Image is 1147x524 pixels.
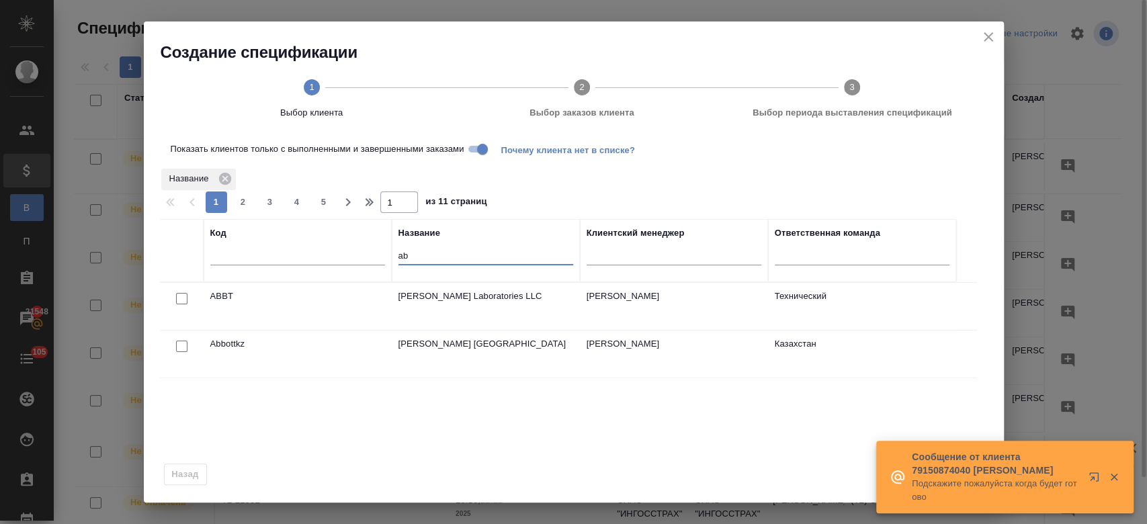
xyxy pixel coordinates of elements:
button: Закрыть [1100,471,1128,483]
td: Abbottkz [204,331,392,378]
span: 2 [232,195,254,209]
text: 3 [850,82,855,92]
p: [PERSON_NAME] Laboratories LLC [398,290,573,303]
button: Открыть в новой вкладке [1080,464,1113,496]
span: Показать клиентов только с выполненными и завершенными заказами [171,142,464,156]
text: 2 [579,82,584,92]
span: Выбор заказов клиента [452,106,712,120]
button: 5 [313,191,335,213]
div: Код [210,226,226,240]
td: [PERSON_NAME] [580,283,768,330]
button: close [978,27,999,47]
button: 2 [232,191,254,213]
h2: Создание спецификации [161,42,1004,63]
td: Казахстан [768,331,956,378]
span: Почему клиента нет в списке? [501,144,645,155]
span: из 11 страниц [426,193,487,213]
button: 4 [286,191,308,213]
button: 3 [259,191,281,213]
div: Клиентский менеджер [587,226,685,240]
span: 5 [313,195,335,209]
span: Выбор периода выставления спецификаций [722,106,982,120]
span: 3 [259,195,281,209]
p: Сообщение от клиента 79150874040 [PERSON_NAME] [912,450,1080,477]
div: Название [398,226,440,240]
div: Ответственная команда [775,226,880,240]
div: Название [161,169,236,190]
p: Название [169,172,214,185]
text: 1 [309,82,314,92]
td: [PERSON_NAME] [580,331,768,378]
span: Выбор клиента [182,106,441,120]
span: 4 [286,195,308,209]
p: Подскажите пожалуйста когда будет готово [912,477,1080,504]
p: [PERSON_NAME] [GEOGRAPHIC_DATA] [398,337,573,351]
td: ABBT [204,283,392,330]
td: Технический [768,283,956,330]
